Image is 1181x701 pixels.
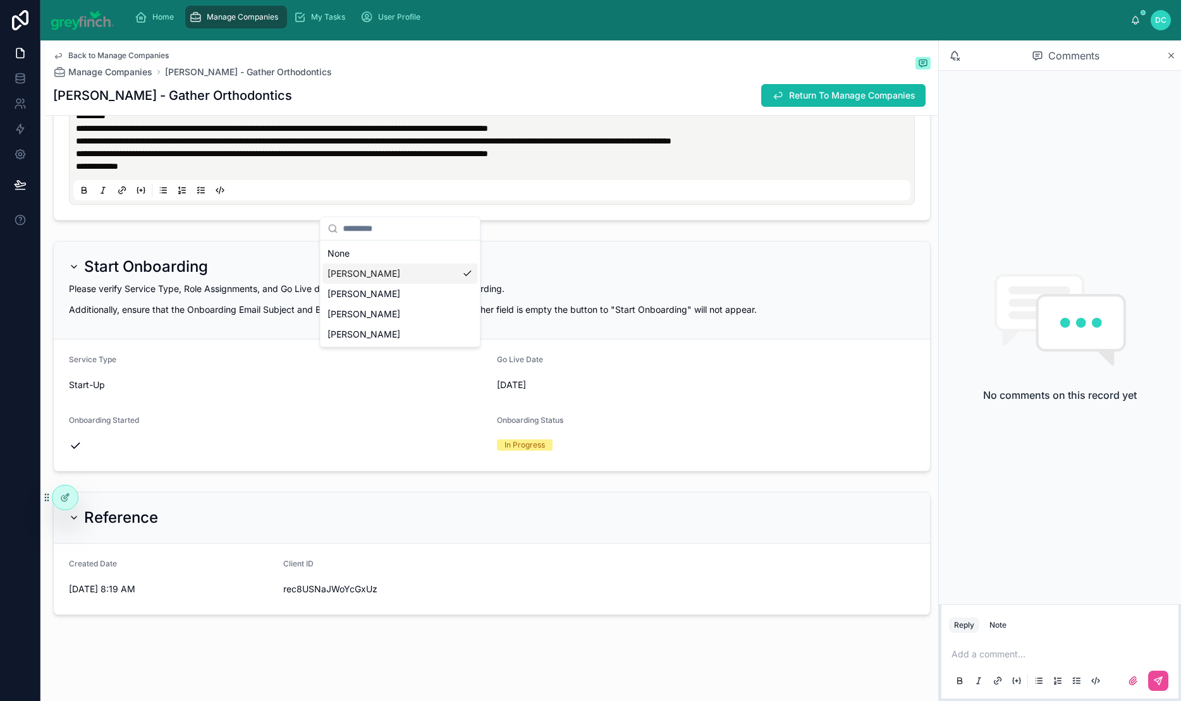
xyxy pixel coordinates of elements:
[290,6,354,28] a: My Tasks
[283,583,487,595] span: rec8USNaJWoYcGxUz
[53,87,292,104] h1: [PERSON_NAME] - Gather Orthodontics
[327,267,400,280] span: [PERSON_NAME]
[983,387,1137,403] h2: No comments on this record yet
[84,508,158,528] h2: Reference
[761,84,926,107] button: Return To Manage Companies
[283,559,314,568] span: Client ID
[125,3,1131,31] div: scrollable content
[327,328,400,341] span: [PERSON_NAME]
[69,282,915,295] p: Please verify Service Type, Role Assignments, and Go Live date are accurate before starting onboa...
[68,51,169,61] span: Back to Manage Companies
[69,355,116,364] span: Service Type
[69,583,273,595] span: [DATE] 8:19 AM
[357,6,429,28] a: User Profile
[207,12,278,22] span: Manage Companies
[311,12,345,22] span: My Tasks
[327,288,400,300] span: [PERSON_NAME]
[322,243,477,264] div: None
[165,66,332,78] a: [PERSON_NAME] - Gather Orthodontics
[69,303,915,316] p: Additionally, ensure that the Onboarding Email Subject and Body are completed and accurate. If ei...
[327,308,400,320] span: [PERSON_NAME]
[949,618,979,633] button: Reply
[497,415,563,425] span: Onboarding Status
[1048,48,1099,63] span: Comments
[185,6,287,28] a: Manage Companies
[789,89,915,102] span: Return To Manage Companies
[131,6,183,28] a: Home
[320,241,480,347] div: Suggestions
[53,66,152,78] a: Manage Companies
[69,415,139,425] span: Onboarding Started
[984,618,1012,633] button: Note
[51,10,114,30] img: App logo
[69,379,105,391] span: Start-Up
[378,12,420,22] span: User Profile
[497,379,915,391] span: [DATE]
[1155,15,1166,25] span: DC
[152,12,174,22] span: Home
[53,51,169,61] a: Back to Manage Companies
[69,559,117,568] span: Created Date
[989,620,1007,630] div: Note
[497,355,543,364] span: Go Live Date
[505,439,545,451] div: In Progress
[84,257,208,277] h2: Start Onboarding
[68,66,152,78] span: Manage Companies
